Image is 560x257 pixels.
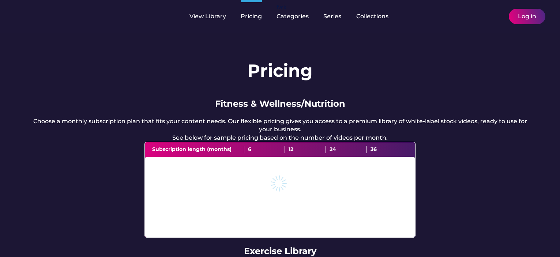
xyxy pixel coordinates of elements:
div: Series [323,12,342,20]
img: yH5BAEAAAAALAAAAAABAAEAAAIBRAA7 [15,8,72,23]
img: yH5BAEAAAAALAAAAAABAAEAAAIBRAA7 [493,12,501,21]
div: 12 [285,146,326,153]
div: fvck [277,4,286,11]
div: Subscription length (months) [152,146,244,153]
div: Pricing [241,12,262,20]
div: Log in [518,12,536,20]
h1: Pricing [247,58,313,83]
div: View Library [189,12,226,20]
div: Fitness & Wellness/Nutrition [215,98,345,110]
div: Choose a monthly subscription plan that fits your content needs. Our flexible pricing gives you a... [29,117,531,142]
div: Categories [277,12,309,20]
img: yH5BAEAAAAALAAAAAABAAEAAAIBRAA7 [480,12,489,21]
div: 36 [367,146,408,153]
img: yH5BAEAAAAALAAAAAABAAEAAAIBRAA7 [84,12,93,21]
div: 6 [244,146,285,153]
div: 24 [326,146,367,153]
div: Collections [356,12,388,20]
